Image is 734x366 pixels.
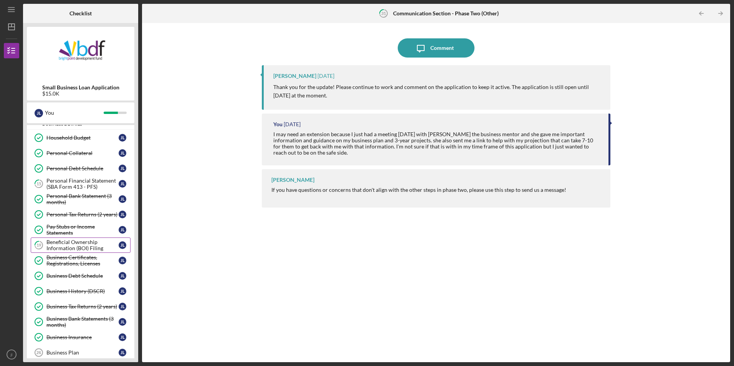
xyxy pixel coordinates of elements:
div: You [273,121,283,127]
a: Personal Tax Returns (2 years)jl [31,207,131,222]
a: 19Beneficial Ownership Information (BOI) Filingjl [31,237,131,253]
div: Business Debt Schedule [46,273,119,279]
b: Communication Section - Phase Two (Other) [393,10,499,16]
div: Business History (DSCR) [46,288,119,294]
time: 2025-08-20 16:41 [284,121,301,127]
a: Business Bank Statements (3 months)jl [31,314,131,330]
div: Personal Tax Returns (2 years) [46,211,119,218]
a: Business Certificates, Registrations, Licensesjl [31,253,131,268]
tspan: 19 [36,243,41,248]
a: Business History (DSCR)jl [31,284,131,299]
div: [PERSON_NAME] [273,73,316,79]
div: j l [119,195,126,203]
p: Thank you for the update! Please continue to work and comment on the application to keep it activ... [273,83,602,100]
div: If you have questions or concerns that don't align with the other steps in phase two, please use ... [271,187,566,193]
div: j l [35,109,43,117]
div: j l [119,303,126,310]
div: j l [119,333,126,341]
div: j l [119,318,126,326]
a: Personal Debt Schedulejl [31,161,131,176]
a: Personal Collateraljl [31,145,131,161]
div: Comment [430,38,454,58]
div: j l [119,241,126,249]
a: Pay Stubs or Income Statementsjl [31,222,131,237]
tspan: 31 [381,11,386,16]
time: 2025-08-21 13:23 [317,73,334,79]
div: j l [119,211,126,218]
tspan: 26 [36,350,41,355]
button: Comment [398,38,474,58]
div: j l [119,272,126,280]
div: [PERSON_NAME] [271,177,314,183]
a: Business Tax Returns (2 years)jl [31,299,131,314]
a: Household Budgetjl [31,130,131,145]
div: j l [119,149,126,157]
a: Business Insurancejl [31,330,131,345]
div: j l [119,257,126,264]
a: 26Business Planjl [31,345,131,360]
div: Business Tax Returns (2 years) [46,303,119,310]
div: Business Certificates, Registrations, Licenses [46,254,119,267]
div: I may need an extension because I just had a meeting [DATE] with [PERSON_NAME] the business mento... [273,131,600,156]
div: Business Bank Statements (3 months) [46,316,119,328]
div: Business Plan [46,350,119,356]
tspan: 15 [36,181,41,186]
a: Personal Bank Statement (3 months)jl [31,191,131,207]
div: $15.0K [42,91,119,97]
img: Product logo [27,31,134,77]
div: j l [119,287,126,295]
div: Business Insurance [46,334,119,340]
div: Personal Financial Statement (SBA Form 413 - PFS) [46,178,119,190]
a: Business Debt Schedulejl [31,268,131,284]
b: Small Business Loan Application [42,84,119,91]
div: Beneficial Ownership Information (BOI) Filing [46,239,119,251]
text: jl [10,353,12,357]
div: j l [119,180,126,188]
div: j l [119,349,126,356]
div: j l [119,226,126,234]
b: Checklist [69,10,92,16]
div: Personal Debt Schedule [46,165,119,171]
div: j l [119,134,126,142]
a: 15Personal Financial Statement (SBA Form 413 - PFS)jl [31,176,131,191]
div: j l [119,165,126,172]
div: Pay Stubs or Income Statements [46,224,119,236]
div: Household Budget [46,135,119,141]
div: Personal Bank Statement (3 months) [46,193,119,205]
div: Personal Collateral [46,150,119,156]
button: jl [4,347,19,362]
div: You [45,106,104,119]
